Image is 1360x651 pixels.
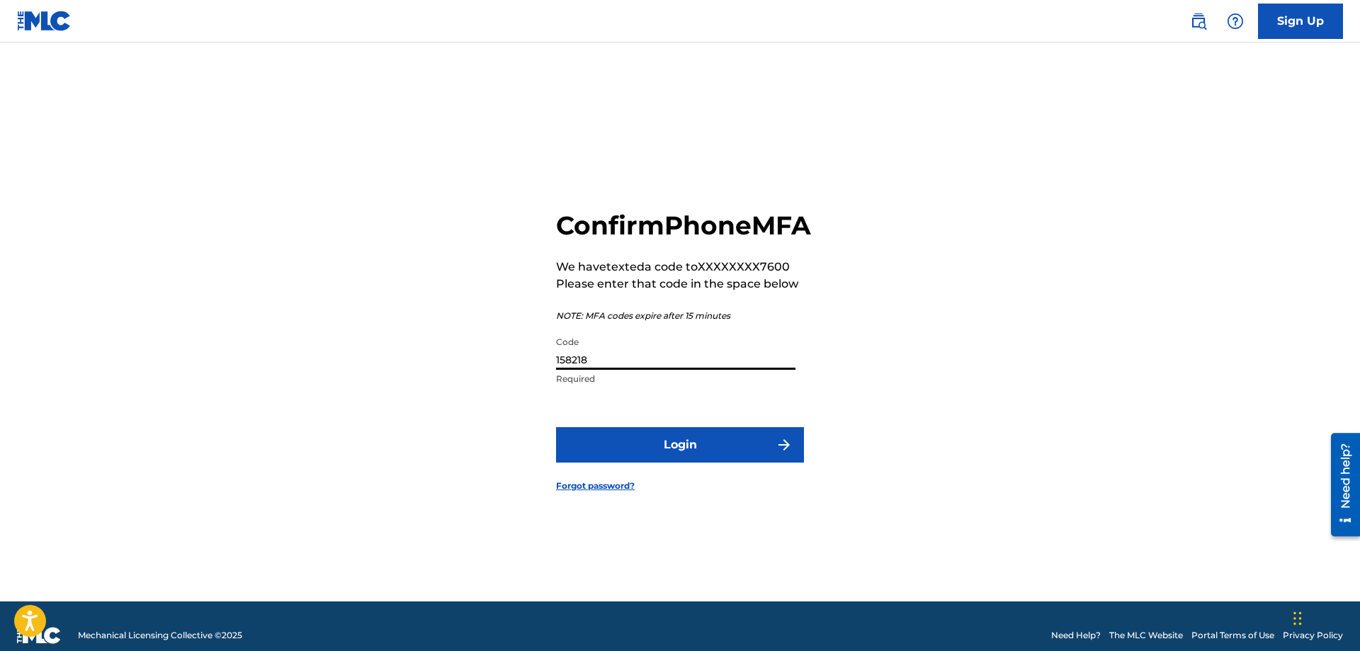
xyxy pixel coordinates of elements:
p: Please enter that code in the space below [556,276,811,293]
a: Need Help? [1051,629,1101,642]
img: logo [17,627,61,644]
div: Drag [1293,597,1302,640]
a: Public Search [1184,7,1213,35]
a: Portal Terms of Use [1191,629,1274,642]
a: Forgot password? [556,480,635,492]
button: Login [556,427,804,463]
h2: Confirm Phone MFA [556,210,811,242]
a: The MLC Website [1109,629,1183,642]
img: search [1190,13,1207,30]
a: Privacy Policy [1283,629,1343,642]
img: help [1227,13,1244,30]
iframe: Chat Widget [1289,583,1360,651]
span: Mechanical Licensing Collective © 2025 [78,629,242,642]
p: We have texted a code to XXXXXXXX7600 [556,259,811,276]
a: Sign Up [1258,4,1343,39]
p: Required [556,373,795,385]
div: Help [1221,7,1249,35]
img: f7272a7cc735f4ea7f67.svg [776,436,793,453]
iframe: Resource Center [1320,426,1360,544]
p: NOTE: MFA codes expire after 15 minutes [556,310,811,322]
img: MLC Logo [17,11,72,31]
